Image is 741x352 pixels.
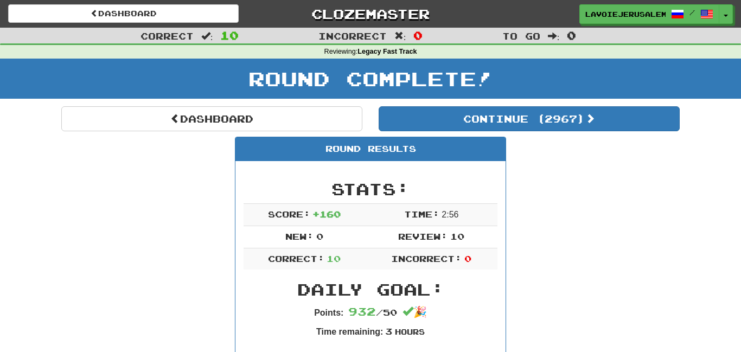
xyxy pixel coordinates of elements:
[548,31,560,41] span: :
[268,209,310,219] span: Score:
[348,305,376,318] span: 932
[395,327,425,336] small: Hours
[464,253,471,264] span: 0
[235,137,506,161] div: Round Results
[140,30,194,41] span: Correct
[385,326,392,336] span: 3
[61,106,362,131] a: Dashboard
[255,4,486,23] a: Clozemaster
[379,106,680,131] button: Continue (2967)
[327,253,341,264] span: 10
[268,253,324,264] span: Correct:
[579,4,719,24] a: lavoiejerusalem /
[442,210,458,219] span: 2 : 56
[4,68,737,89] h1: Round Complete!
[585,9,666,19] span: lavoiejerusalem
[316,231,323,241] span: 0
[394,31,406,41] span: :
[244,280,497,298] h2: Daily Goal:
[8,4,239,23] a: Dashboard
[312,209,341,219] span: + 160
[413,29,423,42] span: 0
[348,307,397,317] span: / 50
[689,9,695,16] span: /
[567,29,576,42] span: 0
[316,327,383,336] strong: Time remaining:
[450,231,464,241] span: 10
[285,231,314,241] span: New:
[314,308,343,317] strong: Points:
[391,253,462,264] span: Incorrect:
[398,231,448,241] span: Review:
[403,306,427,318] span: 🎉
[318,30,387,41] span: Incorrect
[244,180,497,198] h2: Stats:
[357,48,417,55] strong: Legacy Fast Track
[502,30,540,41] span: To go
[220,29,239,42] span: 10
[201,31,213,41] span: :
[404,209,439,219] span: Time:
